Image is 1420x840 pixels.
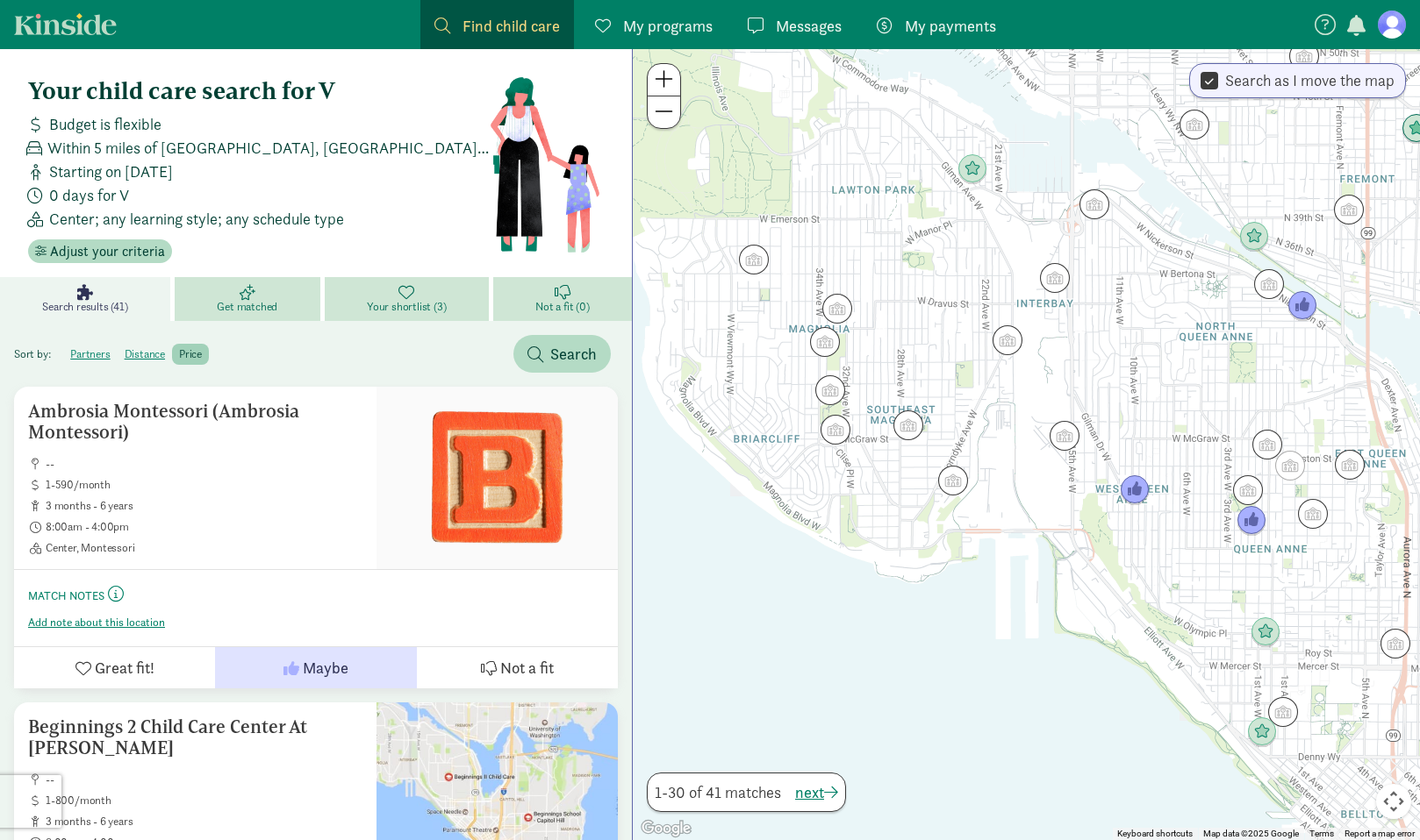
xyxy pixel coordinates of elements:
[303,656,348,680] span: Maybe
[1334,195,1364,224] div: Click to see details
[28,401,362,443] h5: Ambrosia Montessori (Ambrosia Montessori)
[463,14,560,38] span: Find child care
[49,112,161,136] span: Budget is flexible
[535,300,589,314] span: Not a fit (0)
[1254,269,1284,299] div: Click to see details
[500,656,554,680] span: Not a fit
[739,245,769,274] div: Click to see details
[776,14,842,38] span: Messages
[46,541,362,555] span: Center, Montessori
[49,160,173,183] span: Starting on [DATE]
[1251,617,1280,647] div: Click to see details
[46,772,362,787] span: --
[367,300,446,314] span: Your shortlist (3)
[993,325,1022,355] div: Click to see details
[513,335,611,373] button: Search
[217,300,277,314] span: Get matched
[815,375,845,405] div: Click to see details
[795,780,838,804] button: next
[28,616,165,630] button: Add note about this location
[28,77,489,105] h4: Your child care search for V
[1203,829,1299,838] span: Map data ©2025 Google
[1335,450,1365,480] div: Click to see details
[637,817,695,840] img: Google
[1117,828,1193,840] button: Keyboard shortcuts
[50,241,165,262] span: Adjust your criteria
[28,588,104,603] small: Match Notes
[1289,41,1319,71] div: Click to see details
[46,478,362,492] span: 1-590/month
[810,327,840,357] div: Click to see details
[28,239,172,264] button: Adjust your criteria
[417,647,618,688] button: Not a fit
[1309,829,1334,838] a: Terms (opens in new tab)
[42,300,127,314] span: Search results (41)
[49,183,129,207] span: 0 days for V
[14,647,215,688] button: Great fit!
[822,294,852,324] div: Click to see details
[1268,697,1298,727] div: Click to see details
[47,136,489,160] span: Within 5 miles of [GEOGRAPHIC_DATA], [GEOGRAPHIC_DATA] 98199
[1079,189,1109,219] div: Click to see details
[938,466,968,495] div: Click to see details
[1247,717,1277,747] div: Click to see details
[1298,499,1328,529] div: Click to see details
[637,817,695,840] a: Open this area in Google Maps (opens a new window)
[175,277,325,321] a: Get matched
[95,656,154,680] span: Great fit!
[550,342,597,366] span: Search
[1120,475,1150,505] div: Click to see details
[1381,629,1410,658] div: Click to see details
[1239,222,1269,252] div: Click to see details
[1237,506,1266,536] div: Click to see details
[957,154,987,184] div: Click to see details
[46,794,362,808] span: 1-800/month
[1345,829,1415,838] a: Report a map error
[215,647,416,688] button: Maybe
[1233,475,1263,505] div: Click to see details
[821,415,850,445] div: Click to see details
[14,13,117,35] a: Kinside
[46,457,362,471] span: --
[893,410,923,440] div: Click to see details
[1376,784,1411,819] button: Map camera controls
[1040,263,1070,293] div: Click to see details
[1218,70,1395,91] label: Search as I move the map
[325,277,493,321] a: Your shortlist (3)
[1180,110,1209,139] div: Click to see details
[493,277,632,321] a: Not a fit (0)
[28,716,362,758] h5: Beginnings 2 Child Care Center At [PERSON_NAME]
[46,815,362,829] span: 3 months - 6 years
[1252,430,1282,459] div: Click to see details
[14,346,61,361] span: Sort by:
[1275,451,1305,481] div: Click to see details
[46,499,362,513] span: 3 months - 6 years
[1287,291,1317,321] div: Click to see details
[623,14,713,38] span: My programs
[905,14,996,38] span: My payments
[1050,421,1079,451] div: Click to see details
[63,344,117,365] label: partners
[49,207,344,231] span: Center; any learning style; any schedule type
[655,780,781,804] span: 1-30 of 41 matches
[172,344,209,365] label: price
[118,344,172,365] label: distance
[46,520,362,534] span: 8:00am - 4:00pm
